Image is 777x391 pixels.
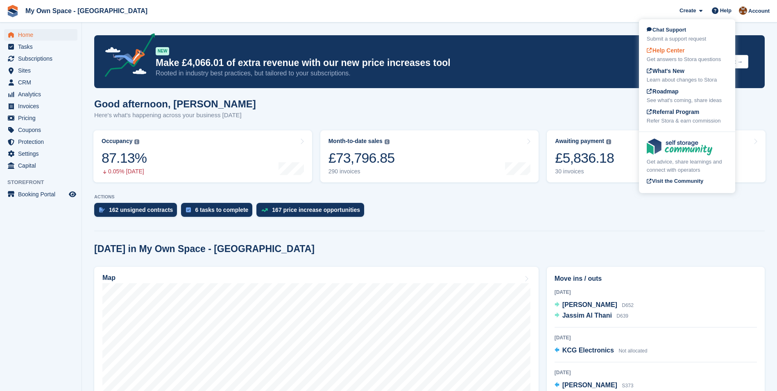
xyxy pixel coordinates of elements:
[4,189,77,200] a: menu
[94,111,256,120] p: Here's what's happening across your business [DATE]
[4,100,77,112] a: menu
[555,369,757,376] div: [DATE]
[647,68,684,74] span: What's New
[4,160,77,171] a: menu
[18,41,67,52] span: Tasks
[98,33,155,80] img: price-adjustments-announcement-icon-8257ccfd72463d97f412b2fc003d46551f7dbcb40ab6d574587a9cd5c0d94...
[181,203,256,221] a: 6 tasks to complete
[18,148,67,159] span: Settings
[739,7,747,15] img: Gary Chamberlain
[720,7,732,15] span: Help
[647,67,727,84] a: What's New Learn about changes to Stora
[18,112,67,124] span: Pricing
[320,130,539,182] a: Month-to-date sales £73,796.85 290 invoices
[547,130,766,182] a: Awaiting payment £5,836.18 30 invoices
[156,69,693,78] p: Rooted in industry best practices, but tailored to your subscriptions.
[186,207,191,212] img: task-75834270c22a3079a89374b754ae025e5fb1db73e45f91037f5363f120a921f8.svg
[647,76,727,84] div: Learn about changes to Stora
[102,168,147,175] div: 0.05% [DATE]
[622,383,633,389] span: S373
[156,47,169,55] div: NEW
[4,65,77,76] a: menu
[680,7,696,15] span: Create
[7,178,82,186] span: Storefront
[555,138,604,145] div: Awaiting payment
[102,138,132,145] div: Occupancy
[272,207,360,213] div: 167 price increase opportunities
[94,243,315,255] h2: [DATE] in My Own Space - [GEOGRAPHIC_DATA]
[256,203,368,221] a: 167 price increase opportunities
[606,139,611,144] img: icon-info-grey-7440780725fd019a000dd9b08b2336e03edf1995a4989e88bcd33f0948082b44.svg
[647,27,686,33] span: Chat Support
[647,108,727,125] a: Referral Program Refer Stora & earn commission
[22,4,151,18] a: My Own Space - [GEOGRAPHIC_DATA]
[328,138,383,145] div: Month-to-date sales
[647,109,699,115] span: Referral Program
[647,55,727,64] div: Get answers to Stora questions
[647,88,679,95] span: Roadmap
[748,7,770,15] span: Account
[18,136,67,148] span: Protection
[562,382,617,389] span: [PERSON_NAME]
[555,380,634,391] a: [PERSON_NAME] S373
[109,207,173,213] div: 162 unsigned contracts
[18,65,67,76] span: Sites
[622,302,634,308] span: D652
[385,139,390,144] img: icon-info-grey-7440780725fd019a000dd9b08b2336e03edf1995a4989e88bcd33f0948082b44.svg
[4,148,77,159] a: menu
[555,150,614,166] div: £5,836.18
[647,35,727,43] div: Submit a support request
[616,313,628,319] span: D639
[562,347,614,354] span: KCG Electronics
[647,46,727,64] a: Help Center Get answers to Stora questions
[18,77,67,88] span: CRM
[156,57,693,69] p: Make £4,066.01 of extra revenue with our new price increases tool
[647,87,727,105] a: Roadmap See what's coming, share ideas
[261,208,268,212] img: price_increase_opportunities-93ffe204e8149a01c8c9dc8f82e8f89637d9d84a8eef4429ea346261dce0b2c0.svg
[4,124,77,136] a: menu
[18,160,67,171] span: Capital
[4,77,77,88] a: menu
[4,136,77,148] a: menu
[647,47,685,54] span: Help Center
[18,53,67,64] span: Subscriptions
[555,274,757,284] h2: Move ins / outs
[94,98,256,109] h1: Good afternoon, [PERSON_NAME]
[562,312,612,319] span: Jassim Al Thani
[4,29,77,41] a: menu
[18,89,67,100] span: Analytics
[647,117,727,125] div: Refer Stora & earn commission
[647,96,727,105] div: See what's coming, share ideas
[555,334,757,341] div: [DATE]
[94,194,765,200] p: ACTIONS
[195,207,248,213] div: 6 tasks to complete
[18,100,67,112] span: Invoices
[555,168,614,175] div: 30 invoices
[555,300,634,311] a: [PERSON_NAME] D652
[647,178,703,184] span: Visit the Community
[618,348,647,354] span: Not allocated
[647,158,727,174] div: Get advice, share learnings and connect with operators
[7,5,19,17] img: stora-icon-8386f47178a22dfd0bd8f6a31ec36ba5ce8667c1dd55bd0f319d3a0aa187defe.svg
[328,168,395,175] div: 290 invoices
[94,203,181,221] a: 162 unsigned contracts
[134,139,139,144] img: icon-info-grey-7440780725fd019a000dd9b08b2336e03edf1995a4989e88bcd33f0948082b44.svg
[102,150,147,166] div: 87.13%
[102,274,116,282] h2: Map
[4,41,77,52] a: menu
[68,189,77,199] a: Preview store
[328,150,395,166] div: £73,796.85
[18,29,67,41] span: Home
[4,112,77,124] a: menu
[18,189,67,200] span: Booking Portal
[555,311,628,321] a: Jassim Al Thani D639
[99,207,105,212] img: contract_signature_icon-13c848040528278c33f63329250d36e43548de30e8caae1d1a13099fd9432cc5.svg
[647,139,727,186] a: Get advice, share learnings and connect with operators Visit the Community
[18,124,67,136] span: Coupons
[555,346,648,356] a: KCG Electronics Not allocated
[93,130,312,182] a: Occupancy 87.13% 0.05% [DATE]
[647,139,712,155] img: community-logo-e120dcb29bea30313fccf008a00513ea5fe9ad107b9d62852cae38739ed8438e.svg
[555,289,757,296] div: [DATE]
[562,301,617,308] span: [PERSON_NAME]
[4,53,77,64] a: menu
